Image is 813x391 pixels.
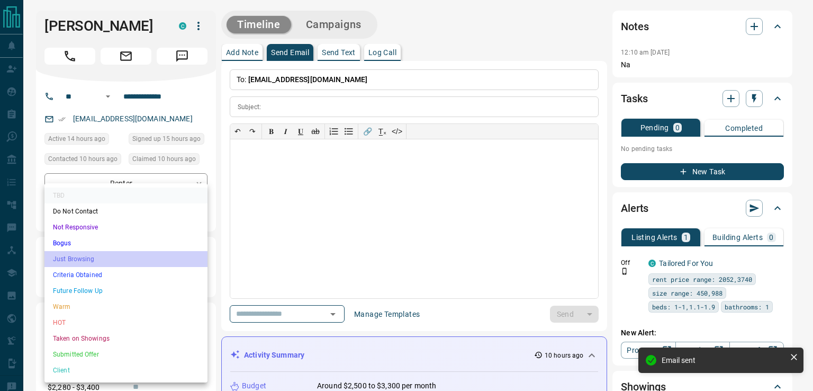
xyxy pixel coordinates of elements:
[44,362,207,378] li: Client
[44,346,207,362] li: Submitted Offer
[44,235,207,251] li: Bogus
[662,356,785,365] div: Email sent
[44,267,207,283] li: Criteria Obtained
[44,251,207,267] li: Just Browsing
[44,331,207,346] li: Taken on Showings
[44,315,207,331] li: HOT
[44,203,207,219] li: Do Not Contact
[44,299,207,315] li: Warm
[44,283,207,299] li: Future Follow Up
[44,219,207,235] li: Not Responsive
